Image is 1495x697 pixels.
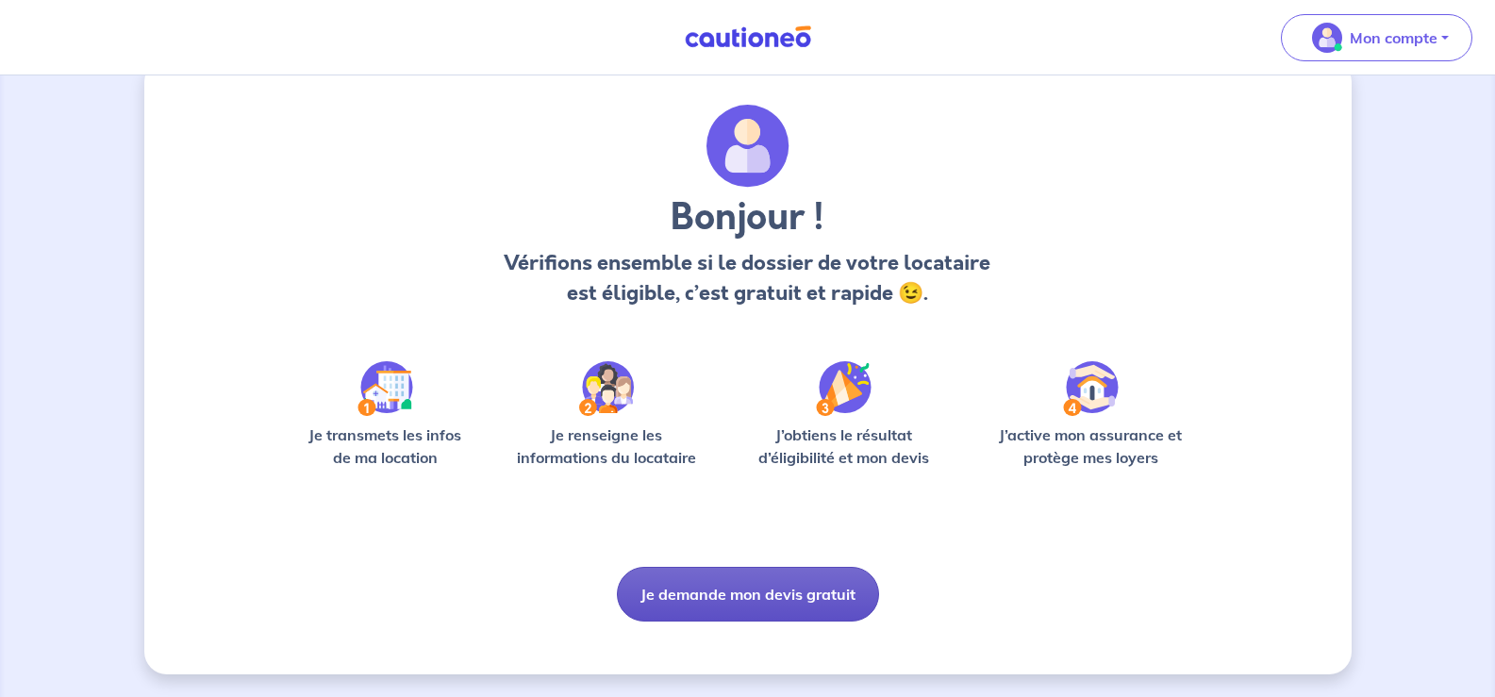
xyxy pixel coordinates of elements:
[738,423,951,469] p: J’obtiens le résultat d’éligibilité et mon devis
[981,423,1201,469] p: J’active mon assurance et protège mes loyers
[677,25,819,49] img: Cautioneo
[499,248,996,308] p: Vérifions ensemble si le dossier de votre locataire est éligible, c’est gratuit et rapide 😉.
[706,105,789,188] img: archivate
[579,361,634,416] img: /static/c0a346edaed446bb123850d2d04ad552/Step-2.svg
[1350,26,1437,49] p: Mon compte
[506,423,708,469] p: Je renseigne les informations du locataire
[357,361,413,416] img: /static/90a569abe86eec82015bcaae536bd8e6/Step-1.svg
[1281,14,1472,61] button: illu_account_valid_menu.svgMon compte
[295,423,475,469] p: Je transmets les infos de ma location
[1312,23,1342,53] img: illu_account_valid_menu.svg
[816,361,872,416] img: /static/f3e743aab9439237c3e2196e4328bba9/Step-3.svg
[499,195,996,241] h3: Bonjour !
[617,567,879,622] button: Je demande mon devis gratuit
[1063,361,1119,416] img: /static/bfff1cf634d835d9112899e6a3df1a5d/Step-4.svg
